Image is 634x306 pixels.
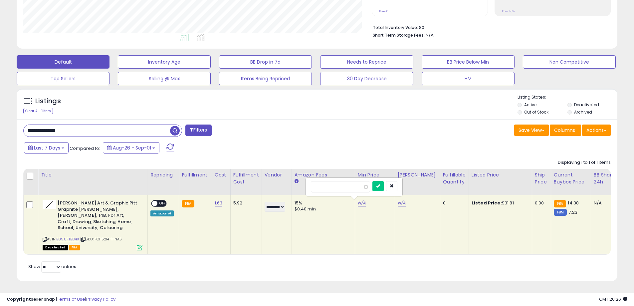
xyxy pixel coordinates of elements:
a: N/A [398,200,406,206]
small: FBA [182,200,194,207]
button: Aug-26 - Sep-01 [103,142,159,153]
div: seller snap | | [7,296,115,303]
div: Listed Price [472,171,529,178]
div: Displaying 1 to 1 of 1 items [558,159,611,166]
div: Fulfillment Cost [233,171,259,185]
div: 0.00 [535,200,546,206]
button: Default [17,55,109,69]
label: Out of Stock [524,109,548,115]
b: [PERSON_NAME] Art & Graphic Pitt Graphite [PERSON_NAME], [PERSON_NAME], 14B, For Art, Craft, Draw... [58,200,138,233]
button: BB Price Below Min [422,55,515,69]
b: Listed Price: [472,200,502,206]
span: Compared to: [70,145,100,152]
span: 2025-09-9 20:26 GMT [599,296,627,302]
div: N/A [594,200,616,206]
div: Amazon Fees [295,171,352,178]
strong: Copyright [7,296,31,302]
button: Top Sellers [17,72,109,85]
span: Last 7 Days [34,145,60,151]
button: Last 7 Days [24,142,69,153]
div: Amazon AI [150,210,174,216]
b: Short Term Storage Fees: [373,32,425,38]
button: Columns [550,125,581,136]
button: Selling @ Max [118,72,211,85]
div: $0.40 min [295,206,350,212]
button: HM [422,72,515,85]
button: Needs to Reprice [320,55,413,69]
small: Amazon Fees. [295,178,299,184]
button: Inventory Age [118,55,211,69]
div: 5.92 [233,200,257,206]
span: N/A [426,32,434,38]
span: 7.23 [568,209,577,215]
div: [PERSON_NAME] [398,171,437,178]
div: Fulfillable Quantity [443,171,466,185]
button: Non Competitive [523,55,616,69]
label: Archived [574,109,592,115]
a: N/A [358,200,366,206]
img: 21UYpUbCR6L._SL40_.jpg [43,200,56,209]
h5: Listings [35,97,61,106]
span: All listings that are unavailable for purchase on Amazon for any reason other than out-of-stock [43,245,68,250]
div: Clear All Filters [23,108,53,114]
button: Items Being Repriced [219,72,312,85]
button: Actions [582,125,611,136]
div: Fulfillment [182,171,209,178]
div: Repricing [150,171,176,178]
a: B096FTBD4K [56,236,79,242]
div: Ship Price [535,171,548,185]
span: Aug-26 - Sep-01 [113,145,151,151]
div: 15% [295,200,350,206]
div: ASIN: [43,200,142,249]
div: Cost [215,171,228,178]
li: $0 [373,23,606,31]
span: OFF [157,201,168,206]
div: $31.81 [472,200,527,206]
a: Terms of Use [57,296,85,302]
b: Total Inventory Value: [373,25,418,30]
th: CSV column name: cust_attr_2_Vendor [262,169,292,195]
div: Min Price [358,171,392,178]
button: Save View [514,125,549,136]
label: Active [524,102,536,108]
div: BB Share 24h. [594,171,618,185]
span: | SKU: FC115214-1-NAS [80,236,122,242]
p: Listing States: [518,94,617,101]
div: Current Buybox Price [554,171,588,185]
a: 1.63 [215,200,223,206]
div: 0 [443,200,464,206]
span: 14.38 [568,200,579,206]
label: Deactivated [574,102,599,108]
small: Prev: 0 [379,9,388,13]
div: Title [41,171,145,178]
button: 30 Day Decrease [320,72,413,85]
span: FBA [69,245,80,250]
small: Prev: N/A [502,9,515,13]
button: Filters [185,125,211,136]
small: FBM [554,209,567,216]
button: BB Drop in 7d [219,55,312,69]
div: Vendor [265,171,289,178]
span: Show: entries [28,263,76,270]
small: FBA [554,200,566,207]
span: Columns [554,127,575,134]
a: Privacy Policy [86,296,115,302]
